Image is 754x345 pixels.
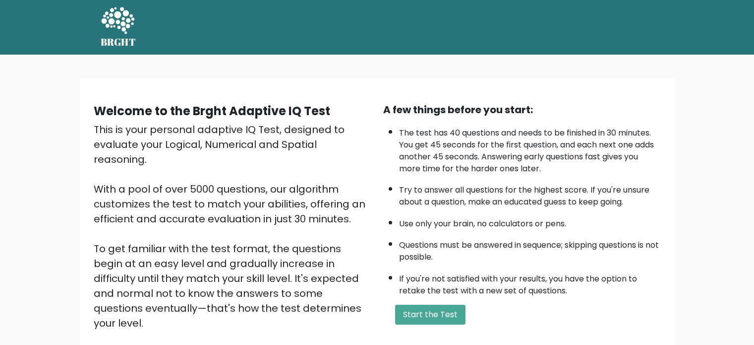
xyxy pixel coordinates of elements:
h5: BRGHT [101,36,136,48]
li: Questions must be answered in sequence; skipping questions is not possible. [399,234,661,263]
div: A few things before you start: [383,102,661,117]
li: The test has 40 questions and needs to be finished in 30 minutes. You get 45 seconds for the firs... [399,122,661,175]
li: Use only your brain, no calculators or pens. [399,213,661,230]
b: Welcome to the Brght Adaptive IQ Test [94,103,330,119]
button: Start the Test [395,305,465,325]
a: BRGHT [101,4,136,51]
li: If you're not satisfied with your results, you have the option to retake the test with a new set ... [399,268,661,297]
li: Try to answer all questions for the highest score. If you're unsure about a question, make an edu... [399,179,661,208]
